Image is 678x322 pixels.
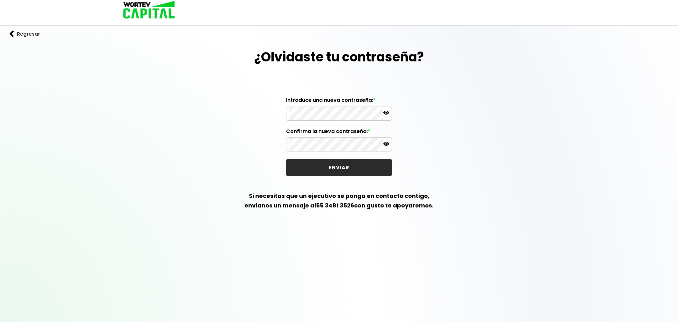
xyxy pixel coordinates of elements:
[286,97,392,107] label: Introduce una nueva contraseña:
[244,192,434,209] b: Si necesitas que un ejecutivo se ponga en contacto contigo, envíanos un mensaje al con gusto te a...
[254,47,424,66] h1: ¿Olvidaste tu contraseña?
[316,201,354,209] a: 55 3481 3526
[286,159,392,176] button: ENVIAR
[286,128,392,138] label: Confirma la nueva contraseña:
[10,31,14,37] img: flecha izquierda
